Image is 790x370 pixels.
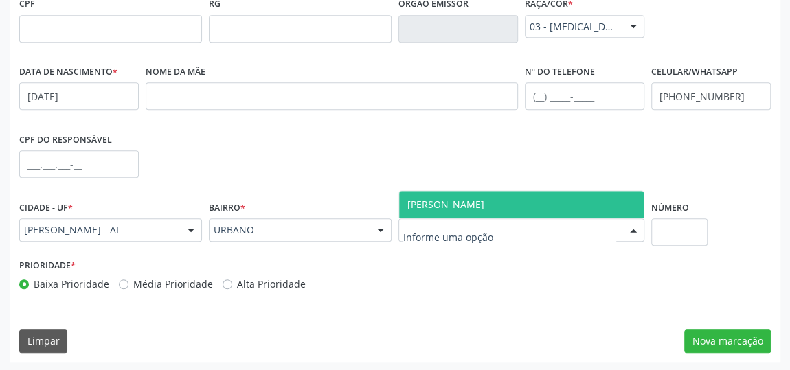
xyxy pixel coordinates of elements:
[214,223,363,237] span: URBANO
[651,197,689,218] label: Número
[24,223,174,237] span: [PERSON_NAME] - AL
[403,223,616,251] input: Informe uma opção
[146,62,205,83] label: Nome da mãe
[530,20,616,34] span: 03 - [MEDICAL_DATA]
[525,62,595,83] label: Nº do Telefone
[19,255,76,277] label: Prioridade
[407,198,484,211] span: [PERSON_NAME]
[19,82,139,110] input: __/__/____
[19,197,73,218] label: Cidade - UF
[525,82,644,110] input: (__) _____-_____
[209,197,245,218] label: Bairro
[684,329,771,353] button: Nova marcação
[133,277,213,291] label: Média Prioridade
[19,62,117,83] label: Data de nascimento
[651,62,738,83] label: Celular/WhatsApp
[19,129,112,150] label: CPF do responsável
[34,277,109,291] label: Baixa Prioridade
[19,150,139,178] input: ___.___.___-__
[237,277,306,291] label: Alta Prioridade
[651,82,771,110] input: (__) _____-_____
